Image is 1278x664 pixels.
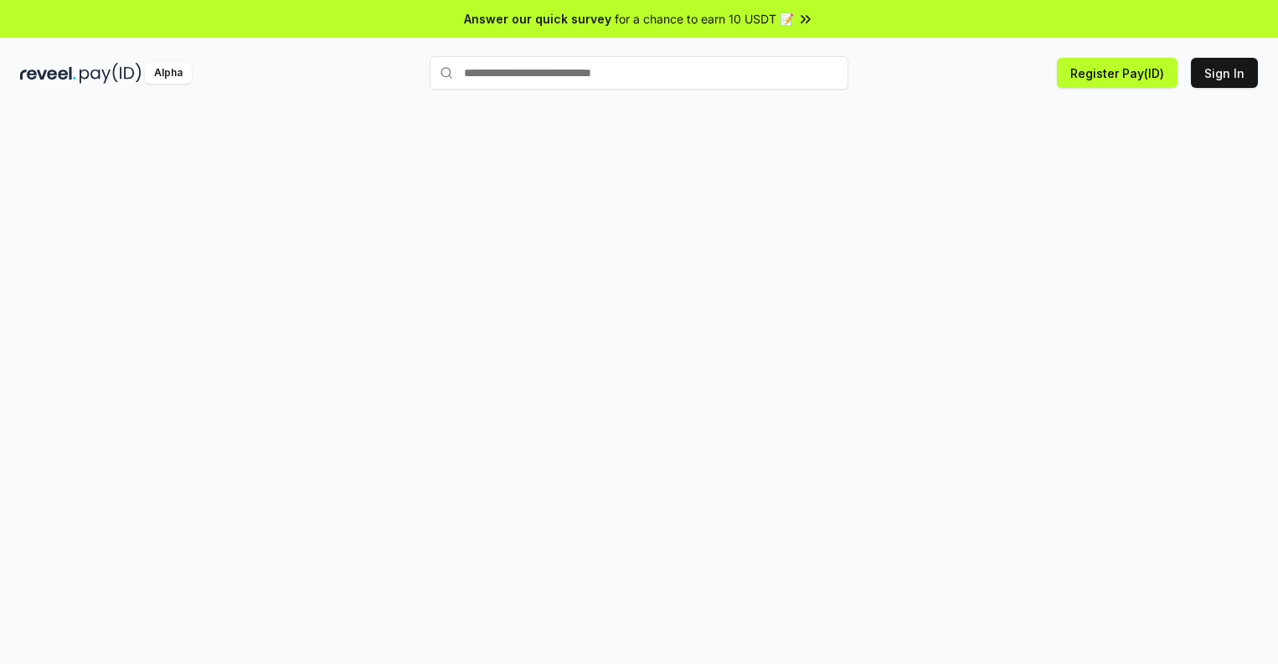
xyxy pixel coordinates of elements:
[1191,58,1258,88] button: Sign In
[20,63,76,84] img: reveel_dark
[615,10,794,28] span: for a chance to earn 10 USDT 📝
[1057,58,1178,88] button: Register Pay(ID)
[80,63,142,84] img: pay_id
[145,63,192,84] div: Alpha
[464,10,611,28] span: Answer our quick survey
